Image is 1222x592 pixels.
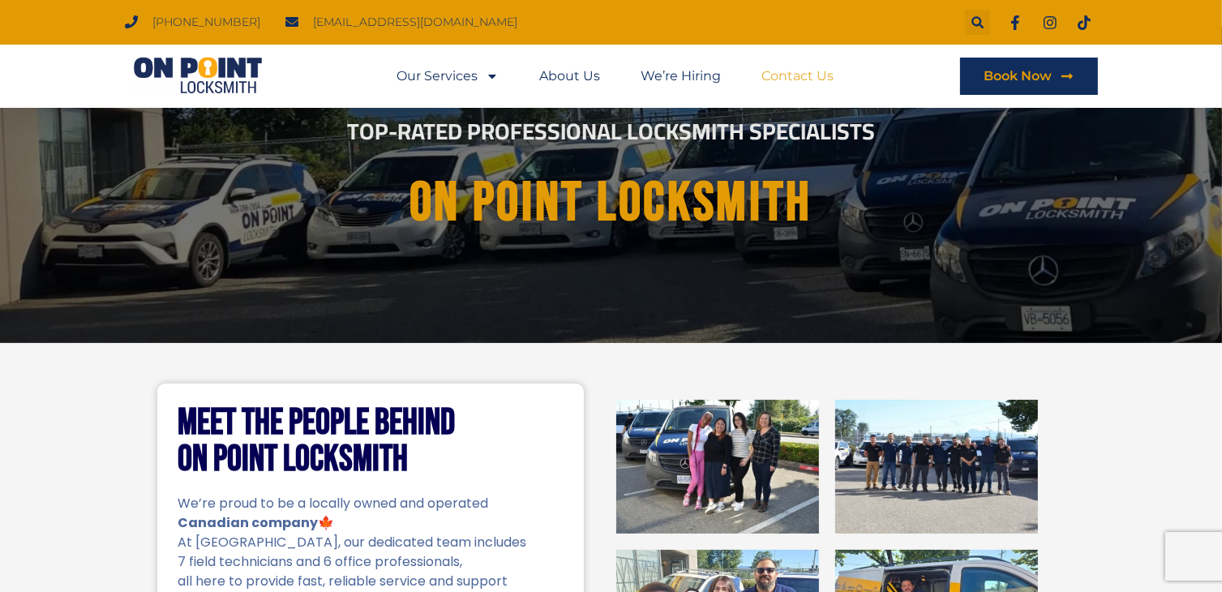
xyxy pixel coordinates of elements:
h1: On point Locksmith [174,173,1048,234]
a: We’re Hiring [641,58,721,95]
span: [PHONE_NUMBER] [149,11,261,33]
img: On Point Locksmith Port Coquitlam, BC 2 [835,400,1038,534]
a: Contact Us [761,58,834,95]
p: We’re proud to be a locally owned and operated [178,494,563,513]
div: Search [965,10,990,35]
p: 🍁 At [GEOGRAPHIC_DATA], our dedicated team includes [178,513,563,552]
a: Our Services [397,58,499,95]
strong: Canadian company [178,513,319,532]
p: 7 field technicians and 6 office professionals, [178,552,563,572]
a: Book Now [960,58,1098,95]
span: Book Now [984,70,1053,83]
h2: Top-Rated Professional Locksmith Specialists [161,120,1062,143]
img: On Point Locksmith Port Coquitlam, BC 1 [616,400,819,534]
nav: Menu [397,58,834,95]
a: About Us [539,58,600,95]
span: [EMAIL_ADDRESS][DOMAIN_NAME] [310,11,518,33]
h2: Meet the People Behind On Point Locksmith [178,405,563,478]
p: all here to provide fast, reliable service and support [178,572,563,591]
